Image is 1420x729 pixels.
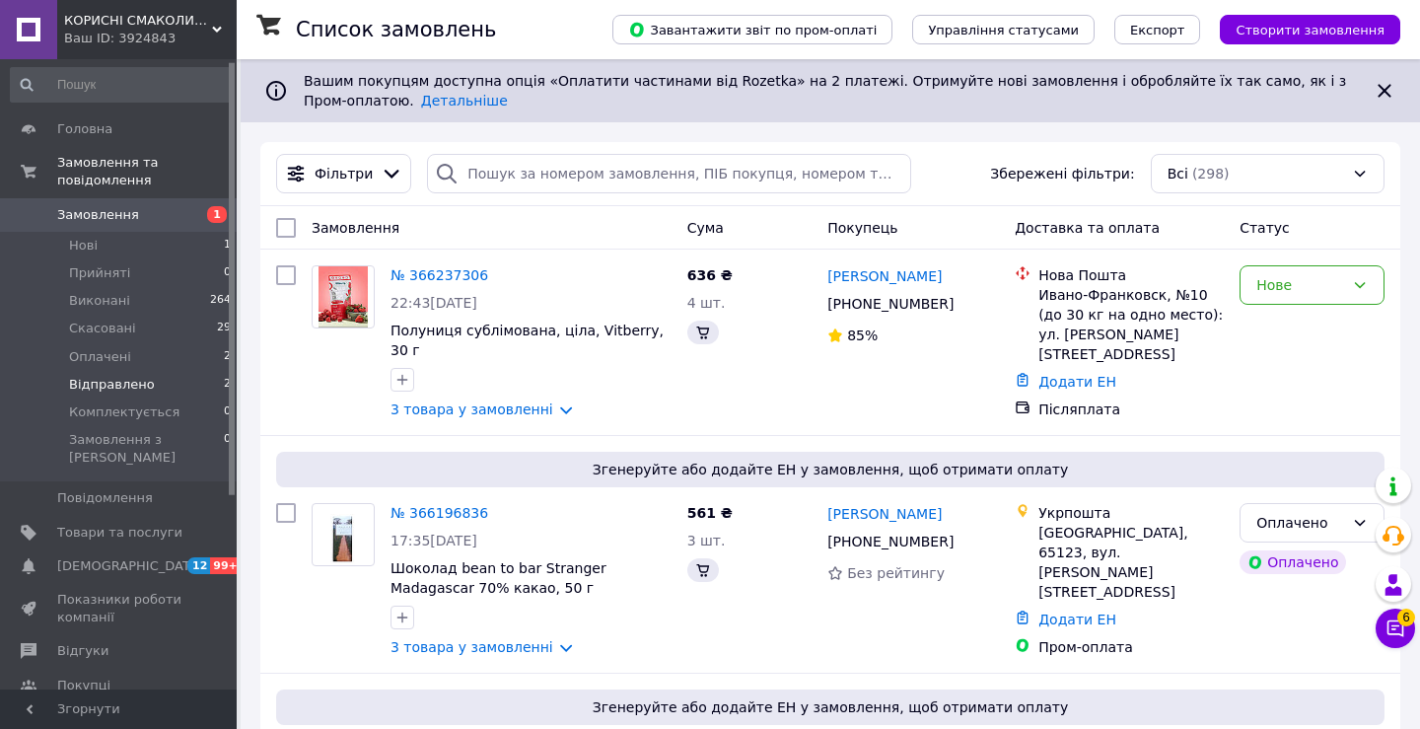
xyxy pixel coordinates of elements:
[390,533,477,548] span: 17:35[DATE]
[57,557,203,575] span: [DEMOGRAPHIC_DATA]
[912,15,1095,44] button: Управління статусами
[1220,15,1400,44] button: Створити замовлення
[1192,166,1230,182] span: (298)
[224,431,231,467] span: 0
[1236,23,1384,37] span: Створити замовлення
[1038,374,1116,390] a: Додати ЕН
[1240,550,1346,574] div: Оплачено
[304,73,1346,109] span: Вашим покупцям доступна опція «Оплатити частинами від Rozetka» на 2 платежі. Отримуйте нові замов...
[284,460,1377,479] span: Згенеруйте або додайте ЕН у замовлення, щоб отримати оплату
[390,560,606,596] a: Шоколад bean to bar Stranger Madagascar 70% какао, 50 г
[1130,23,1185,37] span: Експорт
[1168,164,1188,183] span: Всі
[69,376,155,394] span: Відправлено
[1038,285,1224,364] div: Ивано-Франковск, №10 (до 30 кг на одно место): ул. [PERSON_NAME][STREET_ADDRESS]
[687,267,733,283] span: 636 ₴
[64,30,237,47] div: Ваш ID: 3924843
[827,504,942,524] a: [PERSON_NAME]
[64,12,212,30] span: КОРИСНІ СМАКОЛИКИ
[1397,609,1415,626] span: 6
[390,267,488,283] a: № 366237306
[312,220,399,236] span: Замовлення
[1240,220,1290,236] span: Статус
[390,639,553,655] a: 3 товара у замовленні
[57,524,182,542] span: Товари та послуги
[320,504,367,565] img: Фото товару
[687,295,726,311] span: 4 шт.
[928,23,1079,37] span: Управління статусами
[390,401,553,417] a: 3 товара у замовленні
[69,403,179,421] span: Комплектується
[210,557,243,574] span: 99+
[210,292,231,310] span: 264
[847,328,878,343] span: 85%
[224,264,231,282] span: 0
[284,697,1377,717] span: Згенеруйте або додайте ЕН у замовлення, щоб отримати оплату
[217,320,231,337] span: 29
[296,18,496,41] h1: Список замовлень
[1376,609,1415,648] button: Чат з покупцем6
[207,206,227,223] span: 1
[687,505,733,521] span: 561 ₴
[224,376,231,394] span: 2
[390,295,477,311] span: 22:43[DATE]
[390,505,488,521] a: № 366196836
[1256,274,1344,296] div: Нове
[1200,21,1400,36] a: Створити замовлення
[57,677,110,694] span: Покупці
[312,503,375,566] a: Фото товару
[10,67,233,103] input: Пошук
[612,15,892,44] button: Завантажити звіт по пром-оплаті
[57,154,237,189] span: Замовлення та повідомлення
[823,290,958,318] div: [PHONE_NUMBER]
[69,431,224,467] span: Замовлення з [PERSON_NAME]
[57,591,182,626] span: Показники роботи компанії
[57,489,153,507] span: Повідомлення
[687,533,726,548] span: 3 шт.
[224,348,231,366] span: 2
[57,642,108,660] span: Відгуки
[427,154,911,193] input: Пошук за номером замовлення, ПІБ покупця, номером телефону, Email, номером накладної
[69,264,130,282] span: Прийняті
[315,164,373,183] span: Фільтри
[421,93,508,109] a: Детальніше
[69,237,98,255] span: Нові
[827,220,897,236] span: Покупець
[69,348,131,366] span: Оплачені
[224,237,231,255] span: 1
[847,565,945,581] span: Без рейтингу
[687,220,724,236] span: Cума
[69,320,136,337] span: Скасовані
[1038,503,1224,523] div: Укрпошта
[827,266,942,286] a: [PERSON_NAME]
[57,206,139,224] span: Замовлення
[187,557,210,574] span: 12
[1038,400,1224,419] div: Післяплата
[1038,637,1224,657] div: Пром-оплата
[1256,512,1344,534] div: Оплачено
[319,266,368,328] img: Фото товару
[1038,265,1224,285] div: Нова Пошта
[312,265,375,328] a: Фото товару
[1114,15,1201,44] button: Експорт
[823,528,958,555] div: [PHONE_NUMBER]
[57,120,112,138] span: Головна
[1038,612,1116,627] a: Додати ЕН
[990,164,1134,183] span: Збережені фільтри:
[69,292,130,310] span: Виконані
[390,323,664,358] a: Полуниця сублімована, ціла, Vitberry, 30 г
[224,403,231,421] span: 0
[1038,523,1224,602] div: [GEOGRAPHIC_DATA], 65123, вул. [PERSON_NAME][STREET_ADDRESS]
[1015,220,1160,236] span: Доставка та оплата
[628,21,877,38] span: Завантажити звіт по пром-оплаті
